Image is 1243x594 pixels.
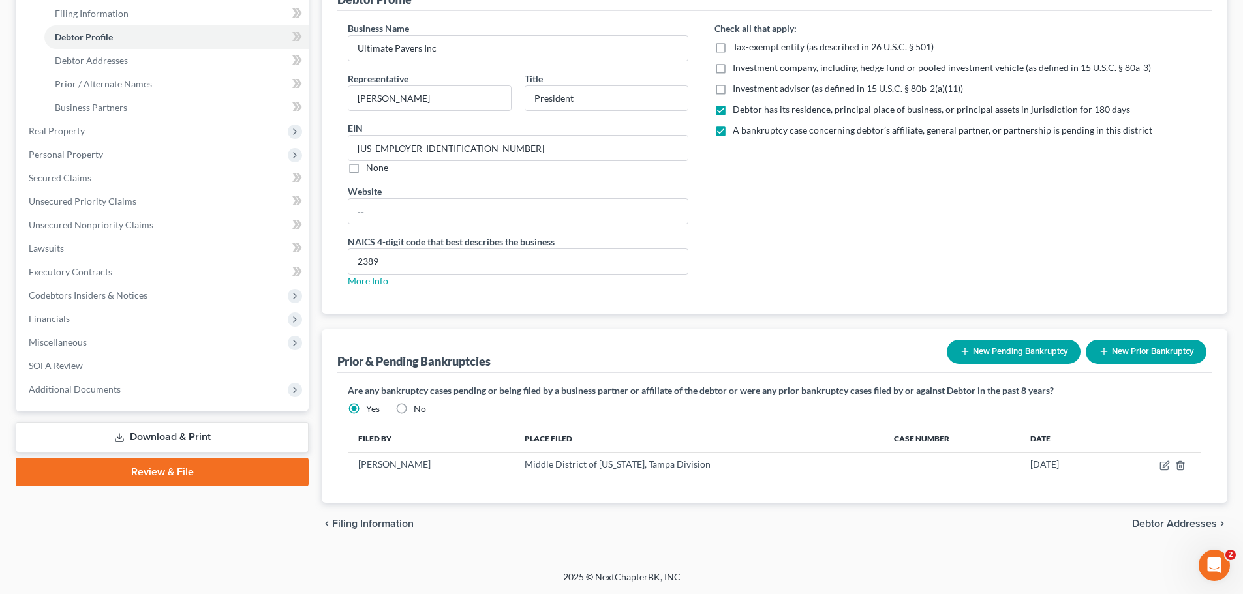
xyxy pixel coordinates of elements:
[348,383,1201,397] label: Are any bankruptcy cases pending or being filed by a business partner or affiliate of the debtor ...
[44,49,309,72] a: Debtor Addresses
[348,36,688,61] input: Enter name...
[29,219,153,230] span: Unsecured Nonpriority Claims
[29,243,64,254] span: Lawsuits
[337,353,491,369] div: Prior & Pending Bankruptcies
[55,8,129,19] span: Filing Information
[29,383,121,394] span: Additional Documents
[348,249,688,274] input: XXXX
[29,172,91,183] span: Secured Claims
[514,452,883,477] td: Middle District of [US_STATE], Tampa Division
[44,25,309,49] a: Debtor Profile
[18,190,309,213] a: Unsecured Priority Claims
[18,213,309,237] a: Unsecured Nonpriority Claims
[55,78,152,89] span: Prior / Alternate Names
[44,2,309,25] a: Filing Information
[1217,518,1227,529] i: chevron_right
[733,41,934,52] span: Tax-exempt entity (as described in 26 U.S.C. § 501)
[29,149,103,160] span: Personal Property
[44,96,309,119] a: Business Partners
[366,402,380,415] label: Yes
[29,290,147,301] span: Codebtors Insiders & Notices
[733,125,1152,136] span: A bankruptcy case concerning debtor’s affiliate, general partner, or partnership is pending in th...
[366,161,388,174] label: None
[348,72,408,85] label: Representative
[348,199,688,224] input: --
[29,336,87,348] span: Miscellaneous
[29,313,70,324] span: Financials
[1225,550,1236,560] span: 2
[29,360,83,371] span: SOFA Review
[1132,518,1227,529] button: Debtor Addresses chevron_right
[348,452,514,477] td: [PERSON_NAME]
[322,518,414,529] button: chevron_left Filing Information
[348,121,363,135] label: EIN
[29,125,85,136] span: Real Property
[1020,426,1109,452] th: Date
[947,340,1081,364] button: New Pending Bankruptcy
[348,275,388,286] a: More Info
[514,426,883,452] th: Place Filed
[16,458,309,486] a: Review & File
[322,518,332,529] i: chevron_left
[55,31,113,42] span: Debtor Profile
[18,237,309,260] a: Lawsuits
[18,166,309,190] a: Secured Claims
[733,104,1130,115] span: Debtor has its residence, principal place of business, or principal assets in jurisdiction for 18...
[1020,452,1109,477] td: [DATE]
[44,72,309,96] a: Prior / Alternate Names
[733,62,1151,73] span: Investment company, including hedge fund or pooled investment vehicle (as defined in 15 U.S.C. § ...
[348,22,409,35] label: Business Name
[525,86,688,111] input: Enter title...
[348,185,382,198] label: Website
[1199,550,1230,581] iframe: Intercom live chat
[883,426,1020,452] th: Case Number
[1086,340,1206,364] button: New Prior Bankruptcy
[714,22,797,35] label: Check all that apply:
[348,136,688,160] input: --
[348,426,514,452] th: Filed By
[18,354,309,378] a: SOFA Review
[348,86,511,111] input: Enter representative...
[18,260,309,284] a: Executory Contracts
[29,196,136,207] span: Unsecured Priority Claims
[414,402,426,415] label: No
[55,55,128,66] span: Debtor Addresses
[733,83,963,94] span: Investment advisor (as defined in 15 U.S.C. § 80b-2(a)(11))
[250,571,994,594] div: 2025 © NextChapterBK, INC
[1132,518,1217,529] span: Debtor Addresses
[348,235,555,248] label: NAICS 4-digit code that best describes the business
[16,422,309,453] a: Download & Print
[525,72,543,85] label: Title
[29,266,112,277] span: Executory Contracts
[55,102,127,113] span: Business Partners
[332,518,414,529] span: Filing Information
